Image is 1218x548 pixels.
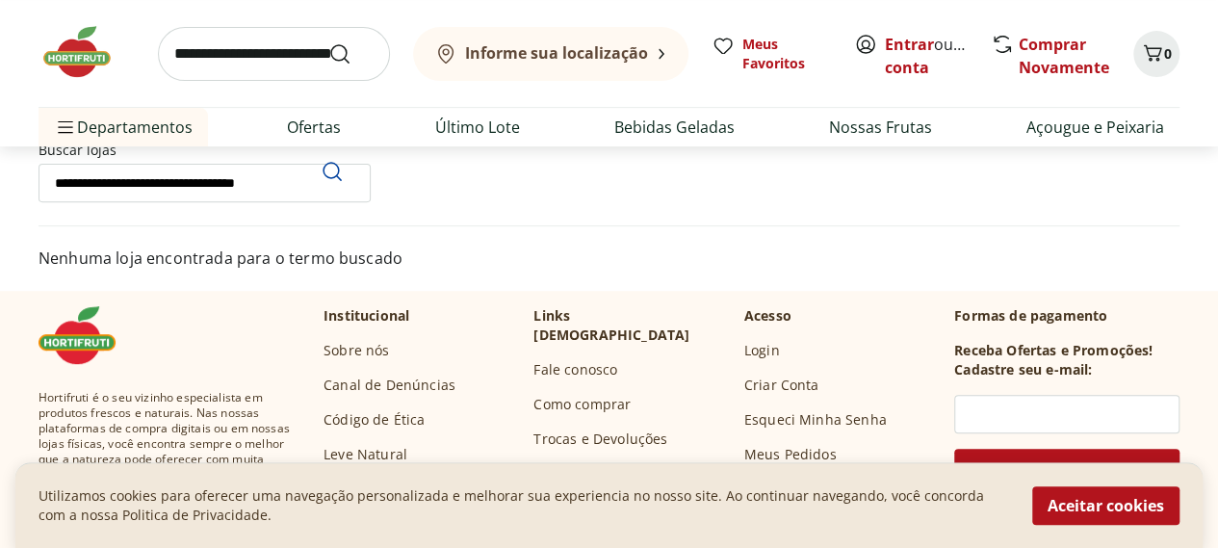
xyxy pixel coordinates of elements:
[954,449,1179,495] button: Cadastrar
[324,376,455,395] a: Canal de Denúncias
[54,104,193,150] span: Departamentos
[744,306,791,326] p: Acesso
[54,104,77,150] button: Menu
[744,341,780,360] a: Login
[1133,31,1179,77] button: Carrinho
[158,27,390,81] input: search
[39,306,135,364] img: Hortifruti
[954,341,1153,360] h3: Receba Ofertas e Promoções!
[39,486,1009,525] p: Utilizamos cookies para oferecer uma navegação personalizada e melhorar sua experiencia no nosso ...
[1019,34,1109,78] a: Comprar Novamente
[1032,486,1179,525] button: Aceitar cookies
[829,116,932,139] a: Nossas Frutas
[39,249,402,267] span: Nenhuma loja encontrada para o termo buscado
[1026,116,1164,139] a: Açougue e Peixaria
[533,395,631,414] a: Como comprar
[324,341,389,360] a: Sobre nós
[614,116,735,139] a: Bebidas Geladas
[533,430,667,449] a: Trocas e Devoluções
[533,306,728,345] p: Links [DEMOGRAPHIC_DATA]
[39,164,371,202] input: Buscar lojasPesquisar
[39,141,371,202] label: Buscar lojas
[328,42,375,65] button: Submit Search
[39,390,293,498] span: Hortifruti é o seu vizinho especialista em produtos frescos e naturais. Nas nossas plataformas de...
[39,23,135,81] img: Hortifruti
[712,35,831,73] a: Meus Favoritos
[744,445,837,464] a: Meus Pedidos
[324,306,409,326] p: Institucional
[954,306,1179,326] p: Formas de pagamento
[1164,44,1172,63] span: 0
[465,42,648,64] b: Informe sua localização
[885,34,934,55] a: Entrar
[954,360,1092,379] h3: Cadastre seu e-mail:
[324,445,407,464] a: Leve Natural
[287,116,341,139] a: Ofertas
[885,33,971,79] span: ou
[744,376,819,395] a: Criar Conta
[324,410,425,430] a: Código de Ética
[309,148,355,195] button: Pesquisar
[435,116,520,139] a: Último Lote
[413,27,688,81] button: Informe sua localização
[742,35,831,73] span: Meus Favoritos
[533,360,617,379] a: Fale conosco
[744,410,887,430] a: Esqueci Minha Senha
[885,34,991,78] a: Criar conta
